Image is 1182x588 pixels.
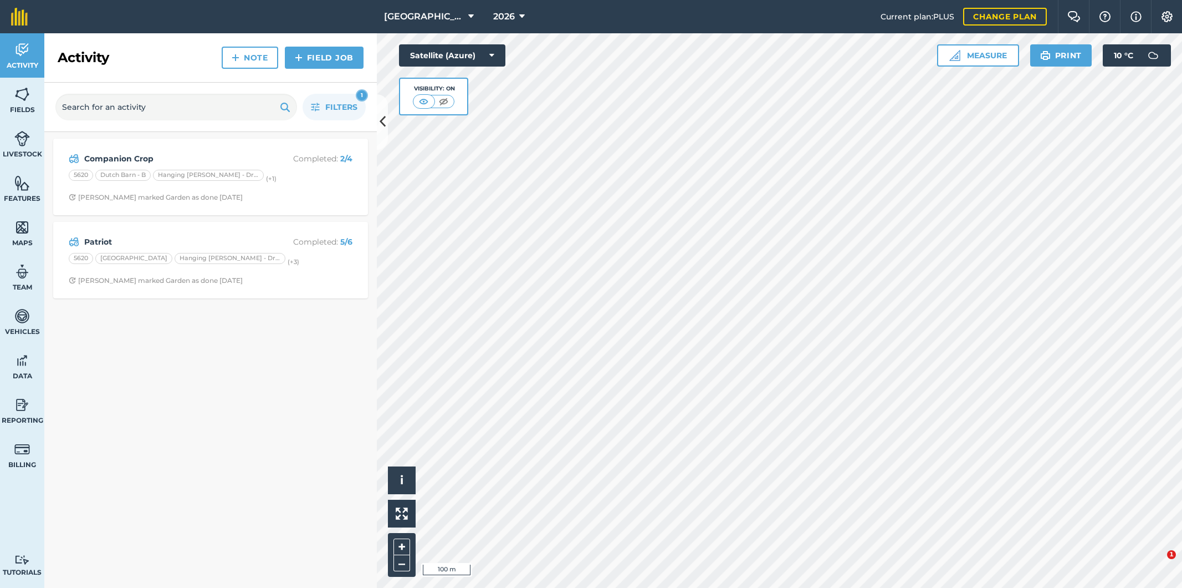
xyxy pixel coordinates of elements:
[14,263,30,280] img: svg+xml;base64,PD94bWwgdmVyc2lvbj0iMS4wIiBlbmNvZGluZz0idXRmLTgiPz4KPCEtLSBHZW5lcmF0b3I6IEFkb2JlIE...
[266,175,277,183] small: (+ 1 )
[222,47,278,69] a: Note
[14,555,30,565] img: svg+xml;base64,PD94bWwgdmVyc2lvbj0iMS4wIiBlbmNvZGluZz0idXRmLTgiPz4KPCEtLSBHZW5lcmF0b3I6IEFkb2JlIE...
[1103,44,1171,67] button: 10 °C
[14,219,30,236] img: svg+xml;base64,PHN2ZyB4bWxucz0iaHR0cDovL3d3dy53My5vcmcvMjAwMC9zdmciIHdpZHRoPSI1NiIgaGVpZ2h0PSI2MC...
[288,258,299,266] small: (+ 3 )
[69,235,79,249] img: svg+xml;base64,PD94bWwgdmVyc2lvbj0iMS4wIiBlbmNvZGluZz0idXRmLTgiPz4KPCEtLSBHZW5lcmF0b3I6IEFkb2JlIE...
[396,508,408,520] img: Four arrows, one pointing top left, one top right, one bottom right and the last bottom left
[325,101,357,113] span: Filters
[69,152,79,165] img: svg+xml;base64,PD94bWwgdmVyc2lvbj0iMS4wIiBlbmNvZGluZz0idXRmLTgiPz4KPCEtLSBHZW5lcmF0b3I6IEFkb2JlIE...
[393,555,410,571] button: –
[69,253,93,264] div: 5620
[60,145,361,209] a: Companion CropCompleted: 2/45620Dutch Barn - BHanging [PERSON_NAME] - Driveway(+1)Clock with arro...
[55,94,297,120] input: Search for an activity
[493,10,515,23] span: 2026
[1098,11,1112,22] img: A question mark icon
[1142,44,1164,67] img: svg+xml;base64,PD94bWwgdmVyc2lvbj0iMS4wIiBlbmNvZGluZz0idXRmLTgiPz4KPCEtLSBHZW5lcmF0b3I6IEFkb2JlIE...
[264,153,352,165] p: Completed :
[14,86,30,103] img: svg+xml;base64,PHN2ZyB4bWxucz0iaHR0cDovL3d3dy53My5vcmcvMjAwMC9zdmciIHdpZHRoPSI1NiIgaGVpZ2h0PSI2MC...
[69,277,76,284] img: Clock with arrow pointing clockwise
[84,236,260,248] strong: Patriot
[413,84,455,93] div: Visibility: On
[84,153,260,165] strong: Companion Crop
[69,170,93,181] div: 5620
[95,253,172,264] div: [GEOGRAPHIC_DATA]
[388,467,416,494] button: i
[264,236,352,248] p: Completed :
[69,194,76,201] img: Clock with arrow pointing clockwise
[175,253,285,264] div: Hanging [PERSON_NAME] - Driveway
[14,130,30,147] img: svg+xml;base64,PD94bWwgdmVyc2lvbj0iMS4wIiBlbmNvZGluZz0idXRmLTgiPz4KPCEtLSBHZW5lcmF0b3I6IEFkb2JlIE...
[14,352,30,369] img: svg+xml;base64,PD94bWwgdmVyc2lvbj0iMS4wIiBlbmNvZGluZz0idXRmLTgiPz4KPCEtLSBHZW5lcmF0b3I6IEFkb2JlIE...
[69,276,243,285] div: [PERSON_NAME] marked Garden as done [DATE]
[69,193,243,202] div: [PERSON_NAME] marked Garden as done [DATE]
[356,89,368,102] div: 1
[393,539,410,555] button: +
[384,10,464,23] span: [GEOGRAPHIC_DATA]
[417,96,431,107] img: svg+xml;base64,PHN2ZyB4bWxucz0iaHR0cDovL3d3dy53My5vcmcvMjAwMC9zdmciIHdpZHRoPSI1MCIgaGVpZ2h0PSI0MC...
[963,8,1047,26] a: Change plan
[14,175,30,191] img: svg+xml;base64,PHN2ZyB4bWxucz0iaHR0cDovL3d3dy53My5vcmcvMjAwMC9zdmciIHdpZHRoPSI1NiIgaGVpZ2h0PSI2MC...
[340,237,352,247] strong: 5 / 6
[60,229,361,292] a: PatriotCompleted: 5/65620[GEOGRAPHIC_DATA]Hanging [PERSON_NAME] - Driveway(+3)Clock with arrow po...
[14,441,30,458] img: svg+xml;base64,PD94bWwgdmVyc2lvbj0iMS4wIiBlbmNvZGluZz0idXRmLTgiPz4KPCEtLSBHZW5lcmF0b3I6IEFkb2JlIE...
[399,44,505,67] button: Satellite (Azure)
[232,51,239,64] img: svg+xml;base64,PHN2ZyB4bWxucz0iaHR0cDovL3d3dy53My5vcmcvMjAwMC9zdmciIHdpZHRoPSIxNCIgaGVpZ2h0PSIyNC...
[280,100,290,114] img: svg+xml;base64,PHN2ZyB4bWxucz0iaHR0cDovL3d3dy53My5vcmcvMjAwMC9zdmciIHdpZHRoPSIxOSIgaGVpZ2h0PSIyNC...
[95,170,151,181] div: Dutch Barn - B
[153,170,264,181] div: Hanging [PERSON_NAME] - Driveway
[303,94,366,120] button: Filters
[937,44,1019,67] button: Measure
[1160,11,1174,22] img: A cog icon
[58,49,109,67] h2: Activity
[881,11,954,23] span: Current plan : PLUS
[1144,550,1171,577] iframe: Intercom live chat
[400,473,403,487] span: i
[949,50,960,61] img: Ruler icon
[14,308,30,325] img: svg+xml;base64,PD94bWwgdmVyc2lvbj0iMS4wIiBlbmNvZGluZz0idXRmLTgiPz4KPCEtLSBHZW5lcmF0b3I6IEFkb2JlIE...
[1040,49,1051,62] img: svg+xml;base64,PHN2ZyB4bWxucz0iaHR0cDovL3d3dy53My5vcmcvMjAwMC9zdmciIHdpZHRoPSIxOSIgaGVpZ2h0PSIyNC...
[14,42,30,58] img: svg+xml;base64,PD94bWwgdmVyc2lvbj0iMS4wIiBlbmNvZGluZz0idXRmLTgiPz4KPCEtLSBHZW5lcmF0b3I6IEFkb2JlIE...
[1167,550,1176,559] span: 1
[295,51,303,64] img: svg+xml;base64,PHN2ZyB4bWxucz0iaHR0cDovL3d3dy53My5vcmcvMjAwMC9zdmciIHdpZHRoPSIxNCIgaGVpZ2h0PSIyNC...
[1130,10,1142,23] img: svg+xml;base64,PHN2ZyB4bWxucz0iaHR0cDovL3d3dy53My5vcmcvMjAwMC9zdmciIHdpZHRoPSIxNyIgaGVpZ2h0PSIxNy...
[437,96,451,107] img: svg+xml;base64,PHN2ZyB4bWxucz0iaHR0cDovL3d3dy53My5vcmcvMjAwMC9zdmciIHdpZHRoPSI1MCIgaGVpZ2h0PSI0MC...
[14,397,30,413] img: svg+xml;base64,PD94bWwgdmVyc2lvbj0iMS4wIiBlbmNvZGluZz0idXRmLTgiPz4KPCEtLSBHZW5lcmF0b3I6IEFkb2JlIE...
[340,154,352,164] strong: 2 / 4
[1030,44,1092,67] button: Print
[285,47,364,69] a: Field Job
[11,8,28,26] img: fieldmargin Logo
[1114,44,1133,67] span: 10 ° C
[1067,11,1081,22] img: Two speech bubbles overlapping with the left bubble in the forefront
